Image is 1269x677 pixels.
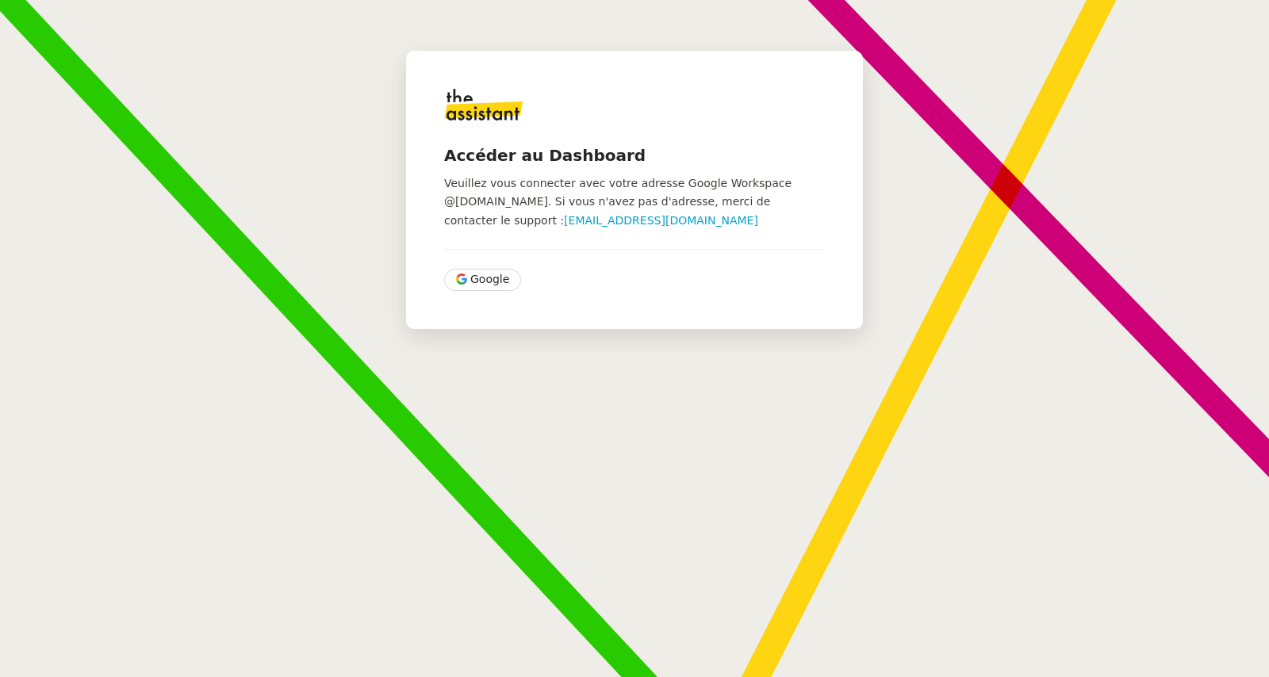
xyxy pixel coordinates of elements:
[444,177,792,227] span: Veuillez vous connecter avec votre adresse Google Workspace @[DOMAIN_NAME]. Si vous n'avez pas d'...
[444,89,523,120] img: logo
[564,214,758,227] a: [EMAIL_ADDRESS][DOMAIN_NAME]
[444,144,825,166] h4: Accéder au Dashboard
[470,270,509,289] span: Google
[444,269,521,291] button: Google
